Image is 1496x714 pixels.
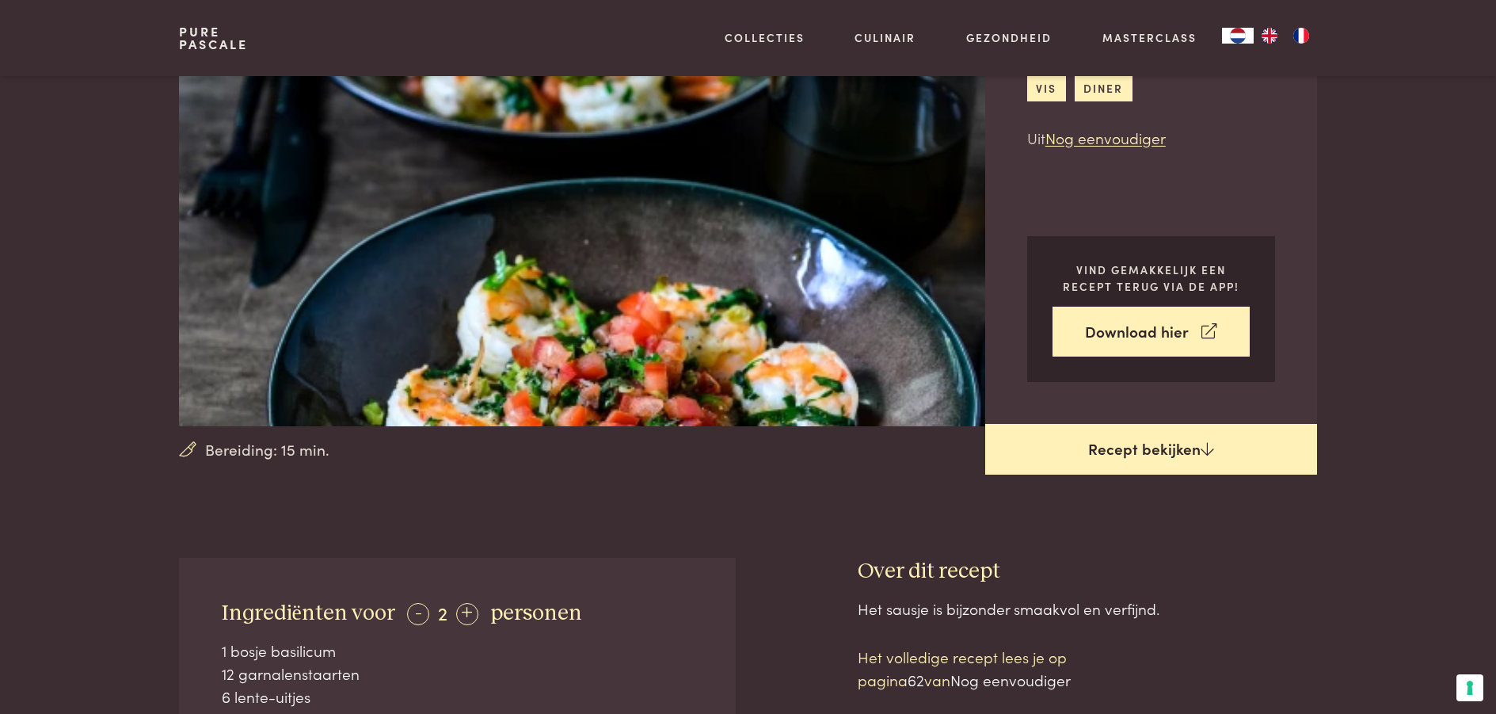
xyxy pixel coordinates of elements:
[908,669,924,690] span: 62
[179,25,248,51] a: PurePascale
[1027,75,1066,101] a: vis
[490,602,582,624] span: personen
[205,438,329,461] span: Bereiding: 15 min.
[1045,127,1166,148] a: Nog eenvoudiger
[1222,28,1254,44] div: Language
[1027,127,1275,150] p: Uit
[222,602,395,624] span: Ingrediënten voor
[858,646,1127,691] p: Het volledige recept lees je op pagina van
[950,669,1071,690] span: Nog eenvoudiger
[1285,28,1317,44] a: FR
[1102,29,1197,46] a: Masterclass
[1075,75,1132,101] a: diner
[438,599,447,625] span: 2
[407,603,429,625] div: -
[725,29,805,46] a: Collecties
[1254,28,1317,44] ul: Language list
[858,598,1317,620] div: Het sausje is bijzonder smaakvol en verfijnd.
[222,685,694,708] div: 6 lente-uitjes
[966,29,1052,46] a: Gezondheid
[1053,307,1250,357] a: Download hier
[1456,674,1483,701] button: Uw voorkeuren voor toestemming voor trackingtechnologieën
[985,424,1317,475] a: Recept bekijken
[1222,28,1254,44] a: NL
[222,662,694,685] div: 12 garnalenstaarten
[1254,28,1285,44] a: EN
[858,558,1317,586] h3: Over dit recept
[1222,28,1317,44] aside: Language selected: Nederlands
[1053,262,1250,294] p: Vind gemakkelijk een recept terug via de app!
[222,640,694,662] div: 1 bosje basilicum
[456,603,478,625] div: +
[855,29,915,46] a: Culinair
